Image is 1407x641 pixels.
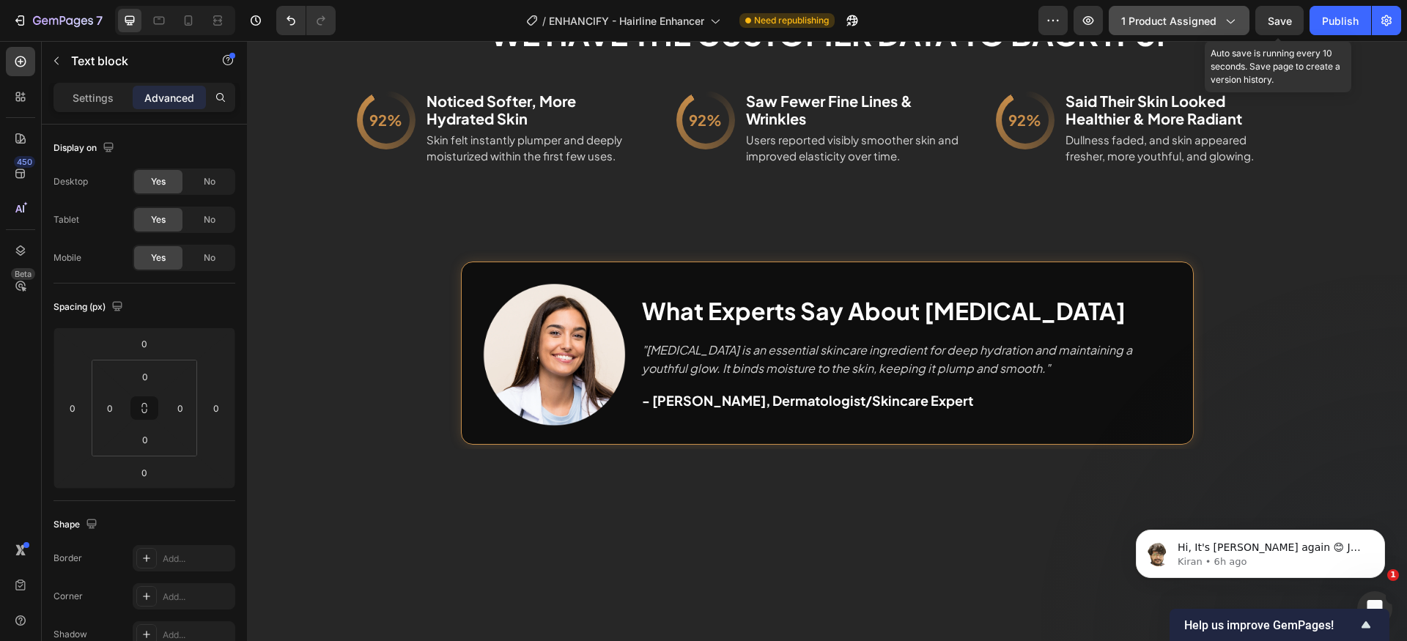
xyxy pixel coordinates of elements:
[1322,13,1359,29] div: Publish
[151,175,166,188] span: Yes
[169,397,191,419] input: 0px
[163,552,232,566] div: Add...
[499,91,712,124] p: Users reported visibly smoother skin and improved elasticity over time.
[53,590,83,603] div: Corner
[1114,499,1407,601] iframe: Intercom notifications message
[1121,13,1216,29] span: 1 product assigned
[130,333,159,355] input: 0
[498,50,714,88] h2: Saw Fewer Fine Lines & Wrinkles
[53,175,88,188] div: Desktop
[73,90,114,105] p: Settings
[163,590,232,604] div: Add...
[53,628,87,641] div: Shadow
[1357,591,1392,626] iframe: Intercom live chat
[130,429,160,451] input: 0px
[232,239,379,385] img: gempages_500521757698950374-bac1b4c9-ff8a-4c38-80f2-d5149495750f.webp
[96,12,103,29] p: 7
[819,91,1032,124] p: Dullness faded, and skin appeared fresher, more youthful, and glowing.
[53,213,79,226] div: Tablet
[1387,569,1399,581] span: 1
[53,552,82,565] div: Border
[53,251,81,264] div: Mobile
[151,251,166,264] span: Yes
[53,515,100,535] div: Shape
[64,56,253,70] p: Message from Kiran, sent 6h ago
[99,397,121,419] input: 0px
[6,6,109,35] button: 7
[394,253,923,287] h2: What Experts Say About [MEDICAL_DATA]
[394,349,923,369] h2: - [PERSON_NAME], Dermatologist/Skincare Expert
[755,56,802,103] div: 92%
[817,50,1033,88] h2: Said Their Skin Looked Healthier & More Radiant
[204,251,215,264] span: No
[542,13,546,29] span: /
[71,52,196,70] p: Text block
[130,462,159,483] input: 0
[130,366,160,388] input: 0px
[144,90,194,105] p: Advanced
[14,156,35,168] div: 450
[204,213,215,226] span: No
[1268,15,1292,27] span: Save
[204,175,215,188] span: No
[1310,6,1371,35] button: Publish
[205,397,227,419] input: 0
[754,14,829,27] span: Need republishing
[1255,6,1304,35] button: Save
[1184,616,1375,634] button: Show survey - Help us improve GemPages!
[64,42,252,171] span: Hi, It's [PERSON_NAME] again 😊 Just want to follow up since I have not received any response from...
[11,268,35,280] div: Beta
[62,397,84,419] input: 0
[1184,618,1357,632] span: Help us improve GemPages!
[395,301,885,335] i: "[MEDICAL_DATA] is an essential skincare ingredient for deep hydration and maintaining a youthful...
[53,297,126,317] div: Spacing (px)
[53,138,117,158] div: Display on
[1109,6,1249,35] button: 1 product assigned
[276,6,336,35] div: Undo/Redo
[247,41,1407,641] iframe: Design area
[151,213,166,226] span: Yes
[435,56,482,103] div: 92%
[549,13,704,29] span: ENHANCIFY - Hairline Enhancer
